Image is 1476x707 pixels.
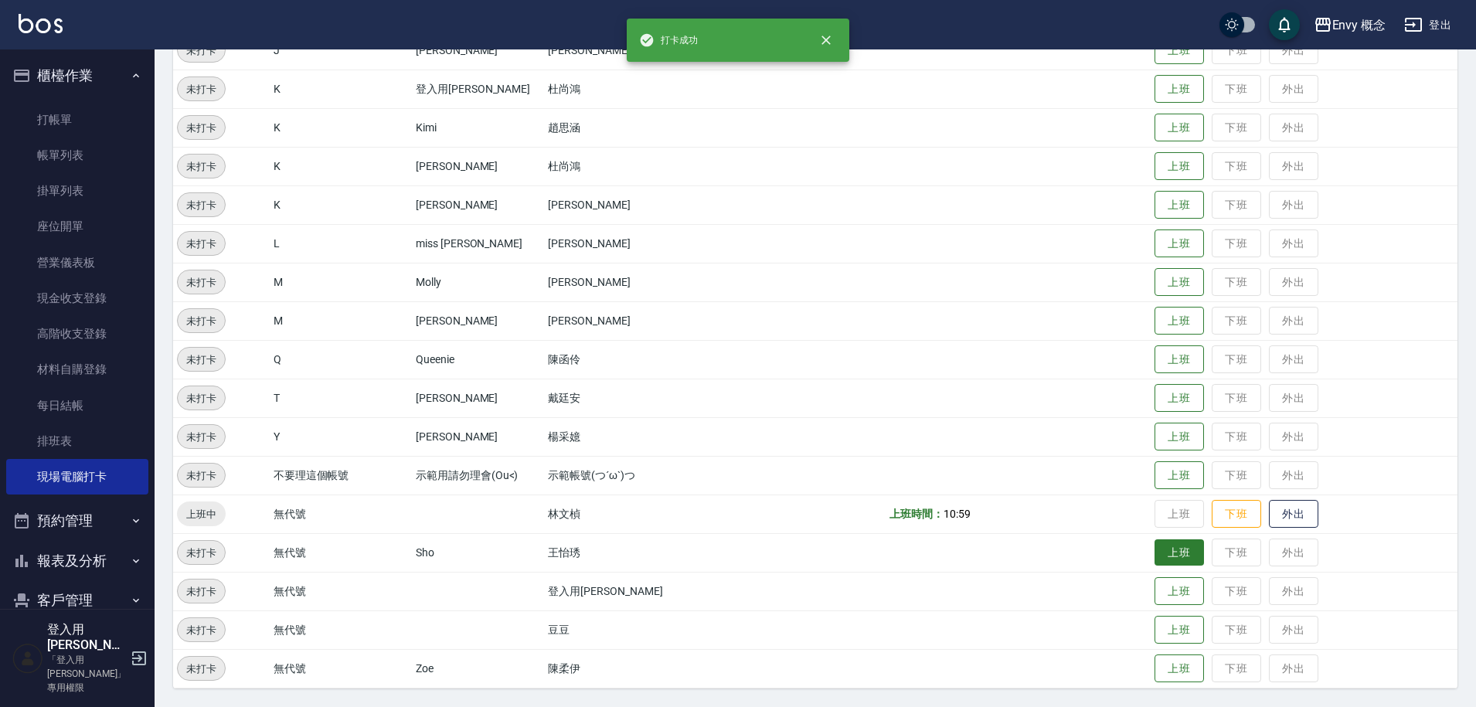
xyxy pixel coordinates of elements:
[412,108,544,147] td: Kimi
[178,313,225,329] span: 未打卡
[1212,500,1261,529] button: 下班
[1269,500,1318,529] button: 外出
[639,32,698,48] span: 打卡成功
[178,81,225,97] span: 未打卡
[6,209,148,244] a: 座位開單
[6,56,148,96] button: 櫃檯作業
[1155,577,1204,606] button: 上班
[178,622,225,638] span: 未打卡
[809,23,843,57] button: close
[1155,539,1204,566] button: 上班
[412,417,544,456] td: [PERSON_NAME]
[178,120,225,136] span: 未打卡
[412,456,544,495] td: 示範用請勿理會(Ou<)
[544,70,753,108] td: 杜尚鴻
[1155,114,1204,142] button: 上班
[1155,152,1204,181] button: 上班
[1155,191,1204,219] button: 上班
[6,173,148,209] a: 掛單列表
[178,158,225,175] span: 未打卡
[1155,616,1204,644] button: 上班
[1332,15,1386,35] div: Envy 概念
[1155,307,1204,335] button: 上班
[270,610,412,649] td: 無代號
[270,70,412,108] td: K
[6,388,148,423] a: 每日結帳
[270,495,412,533] td: 無代號
[1398,11,1457,39] button: 登出
[6,459,148,495] a: 現場電腦打卡
[544,495,753,533] td: 林文楨
[544,147,753,185] td: 杜尚鴻
[47,653,126,695] p: 「登入用[PERSON_NAME]」專用權限
[270,340,412,379] td: Q
[1269,9,1300,40] button: save
[544,379,753,417] td: 戴廷安
[544,417,753,456] td: 楊采嬑
[178,661,225,677] span: 未打卡
[270,108,412,147] td: K
[270,572,412,610] td: 無代號
[178,274,225,291] span: 未打卡
[270,456,412,495] td: 不要理這個帳號
[270,649,412,688] td: 無代號
[1155,36,1204,65] button: 上班
[270,533,412,572] td: 無代號
[178,390,225,406] span: 未打卡
[178,429,225,445] span: 未打卡
[544,185,753,224] td: [PERSON_NAME]
[270,301,412,340] td: M
[544,340,753,379] td: 陳函伶
[270,185,412,224] td: K
[1155,75,1204,104] button: 上班
[1155,384,1204,413] button: 上班
[544,572,753,610] td: 登入用[PERSON_NAME]
[6,138,148,173] a: 帳單列表
[1155,461,1204,490] button: 上班
[944,508,971,520] span: 10:59
[1308,9,1393,41] button: Envy 概念
[270,417,412,456] td: Y
[270,147,412,185] td: K
[1155,268,1204,297] button: 上班
[270,31,412,70] td: J
[544,263,753,301] td: [PERSON_NAME]
[412,70,544,108] td: 登入用[PERSON_NAME]
[178,236,225,252] span: 未打卡
[544,301,753,340] td: [PERSON_NAME]
[544,31,753,70] td: [PERSON_NAME]
[47,622,126,653] h5: 登入用[PERSON_NAME]
[1155,654,1204,683] button: 上班
[544,456,753,495] td: 示範帳號(つ´ω`)つ
[178,352,225,368] span: 未打卡
[270,379,412,417] td: T
[6,280,148,316] a: 現金收支登錄
[6,541,148,581] button: 報表及分析
[178,467,225,484] span: 未打卡
[6,245,148,280] a: 營業儀表板
[412,185,544,224] td: [PERSON_NAME]
[178,197,225,213] span: 未打卡
[1155,229,1204,258] button: 上班
[544,224,753,263] td: [PERSON_NAME]
[889,508,944,520] b: 上班時間：
[544,533,753,572] td: 王怡琇
[412,379,544,417] td: [PERSON_NAME]
[178,583,225,600] span: 未打卡
[6,501,148,541] button: 預約管理
[412,649,544,688] td: Zoe
[544,610,753,649] td: 豆豆
[6,352,148,387] a: 材料自購登錄
[6,316,148,352] a: 高階收支登錄
[19,14,63,33] img: Logo
[412,301,544,340] td: [PERSON_NAME]
[412,224,544,263] td: miss [PERSON_NAME]
[12,643,43,674] img: Person
[1155,423,1204,451] button: 上班
[412,533,544,572] td: Sho
[270,224,412,263] td: L
[412,340,544,379] td: Queenie
[6,580,148,620] button: 客戶管理
[178,42,225,59] span: 未打卡
[412,147,544,185] td: [PERSON_NAME]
